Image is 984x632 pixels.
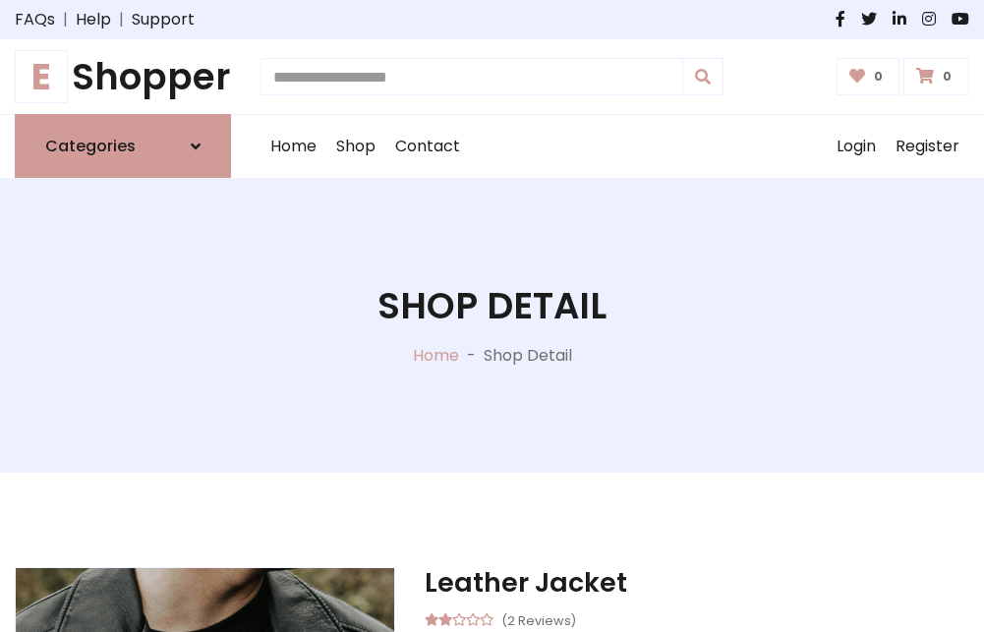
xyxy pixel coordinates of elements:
[15,50,68,103] span: E
[425,567,969,599] h3: Leather Jacket
[15,55,231,98] a: EShopper
[837,58,900,95] a: 0
[76,8,111,31] a: Help
[886,115,969,178] a: Register
[484,344,572,368] p: Shop Detail
[132,8,195,31] a: Support
[938,68,956,86] span: 0
[260,115,326,178] a: Home
[55,8,76,31] span: |
[45,137,136,155] h6: Categories
[385,115,470,178] a: Contact
[15,114,231,178] a: Categories
[413,344,459,367] a: Home
[15,55,231,98] h1: Shopper
[459,344,484,368] p: -
[501,607,576,631] small: (2 Reviews)
[111,8,132,31] span: |
[869,68,888,86] span: 0
[827,115,886,178] a: Login
[903,58,969,95] a: 0
[15,8,55,31] a: FAQs
[326,115,385,178] a: Shop
[377,284,607,327] h1: Shop Detail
